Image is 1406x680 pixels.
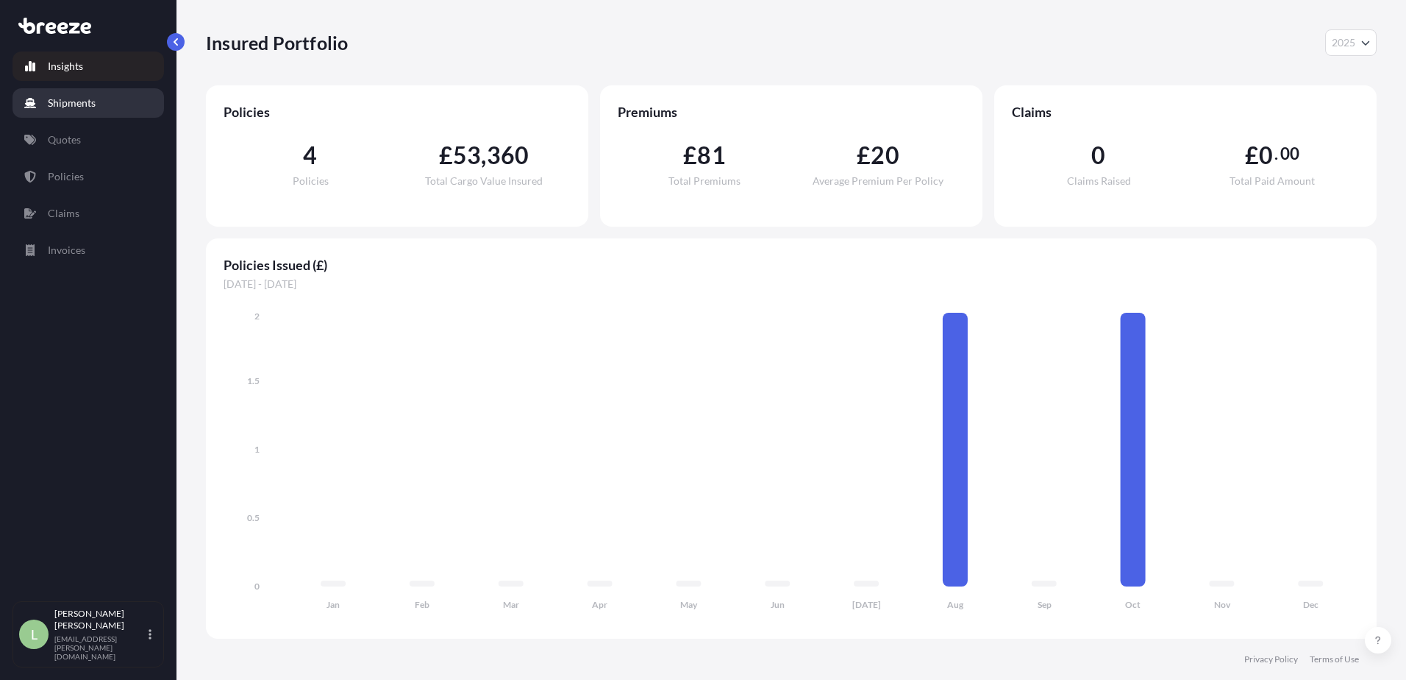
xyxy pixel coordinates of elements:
[425,176,543,186] span: Total Cargo Value Insured
[254,311,260,322] tspan: 2
[415,599,429,610] tspan: Feb
[618,103,965,121] span: Premiums
[13,235,164,265] a: Invoices
[439,144,453,167] span: £
[1259,144,1273,167] span: 0
[224,277,1359,291] span: [DATE] - [DATE]
[224,103,571,121] span: Policies
[13,199,164,228] a: Claims
[303,144,317,167] span: 4
[254,581,260,592] tspan: 0
[13,88,164,118] a: Shipments
[48,59,83,74] p: Insights
[771,599,785,610] tspan: Jun
[326,599,340,610] tspan: Jan
[947,599,964,610] tspan: Aug
[48,96,96,110] p: Shipments
[254,444,260,455] tspan: 1
[487,144,529,167] span: 360
[13,125,164,155] a: Quotes
[1214,599,1231,610] tspan: Nov
[48,243,85,258] p: Invoices
[224,256,1359,274] span: Policies Issued (£)
[1012,103,1359,121] span: Claims
[1280,148,1299,160] span: 00
[503,599,519,610] tspan: Mar
[48,206,79,221] p: Claims
[13,162,164,191] a: Policies
[453,144,481,167] span: 53
[48,169,84,184] p: Policies
[13,52,164,81] a: Insights
[1332,35,1355,50] span: 2025
[1303,599,1318,610] tspan: Dec
[54,608,146,631] p: [PERSON_NAME] [PERSON_NAME]
[1325,29,1377,56] button: Year Selector
[293,176,329,186] span: Policies
[1310,654,1359,665] a: Terms of Use
[852,599,881,610] tspan: [DATE]
[871,144,899,167] span: 20
[1091,144,1105,167] span: 0
[668,176,741,186] span: Total Premiums
[31,627,38,642] span: L
[481,144,486,167] span: ,
[247,375,260,386] tspan: 1.5
[54,634,146,661] p: [EMAIL_ADDRESS][PERSON_NAME][DOMAIN_NAME]
[1244,654,1298,665] a: Privacy Policy
[1245,144,1259,167] span: £
[697,144,725,167] span: 81
[1038,599,1052,610] tspan: Sep
[1125,599,1141,610] tspan: Oct
[206,31,348,54] p: Insured Portfolio
[48,132,81,147] p: Quotes
[592,599,607,610] tspan: Apr
[1067,176,1131,186] span: Claims Raised
[680,599,698,610] tspan: May
[1274,148,1278,160] span: .
[1230,176,1315,186] span: Total Paid Amount
[247,512,260,523] tspan: 0.5
[813,176,943,186] span: Average Premium Per Policy
[857,144,871,167] span: £
[683,144,697,167] span: £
